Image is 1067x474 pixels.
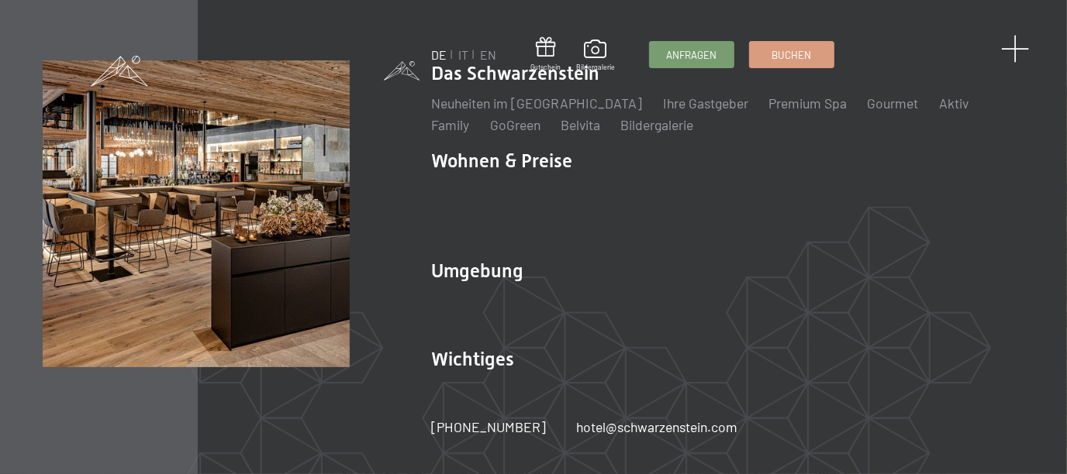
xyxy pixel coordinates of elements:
[530,63,561,72] span: Gutschein
[868,94,919,112] a: Gourmet
[621,116,694,133] a: Bildergalerie
[458,47,468,62] a: IT
[750,42,834,67] a: Buchen
[666,48,717,62] span: Anfragen
[431,417,546,437] a: [PHONE_NUMBER]
[650,42,734,67] a: Anfragen
[576,39,615,72] a: Bildergalerie
[490,116,540,133] a: GoGreen
[431,116,469,133] a: Family
[939,94,969,112] a: Aktiv
[431,94,642,112] a: Neuheiten im [GEOGRAPHIC_DATA]
[576,417,737,437] a: hotel@schwarzenstein.com
[772,48,812,62] span: Buchen
[530,37,561,72] a: Gutschein
[431,47,447,62] a: DE
[576,63,615,72] span: Bildergalerie
[431,418,546,435] span: [PHONE_NUMBER]
[480,47,496,62] a: EN
[561,116,600,133] a: Belvita
[768,94,847,112] a: Premium Spa
[663,94,748,112] a: Ihre Gastgeber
